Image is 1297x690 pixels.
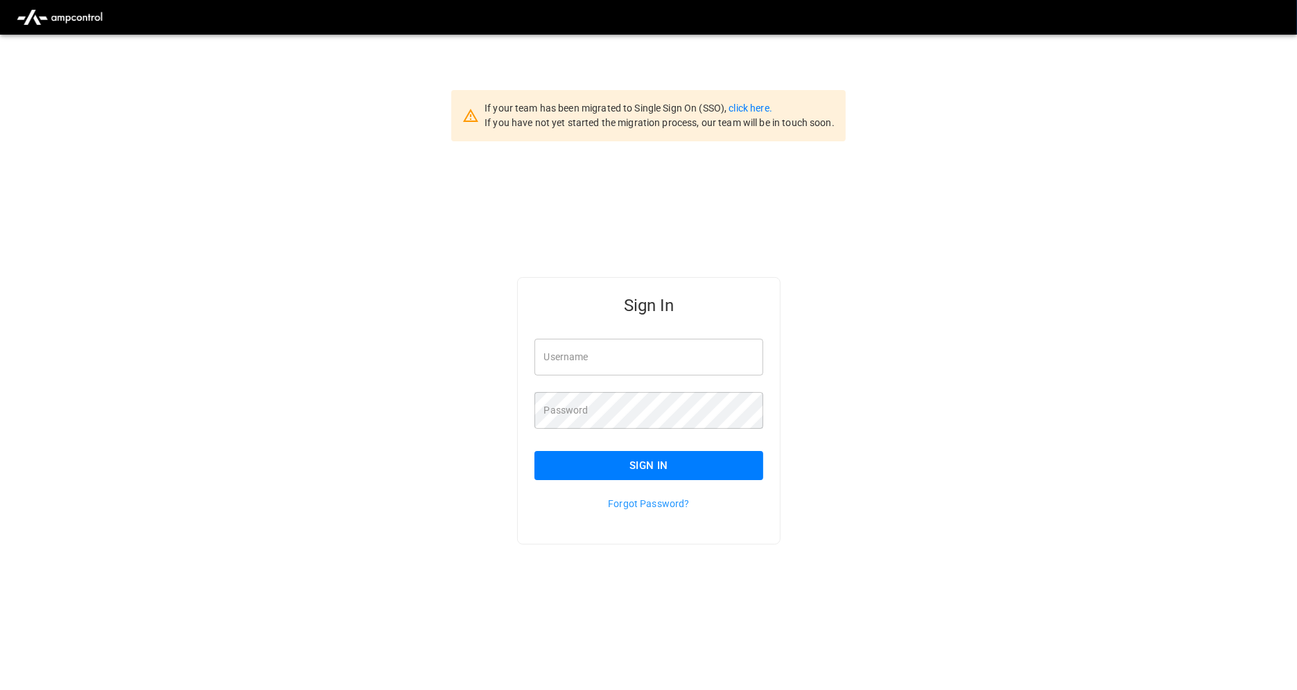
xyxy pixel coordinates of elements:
[729,103,772,114] a: click here.
[534,497,764,511] p: Forgot Password?
[534,451,764,480] button: Sign In
[11,4,108,30] img: ampcontrol.io logo
[485,103,729,114] span: If your team has been migrated to Single Sign On (SSO),
[485,117,835,128] span: If you have not yet started the migration process, our team will be in touch soon.
[534,294,764,317] h5: Sign In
